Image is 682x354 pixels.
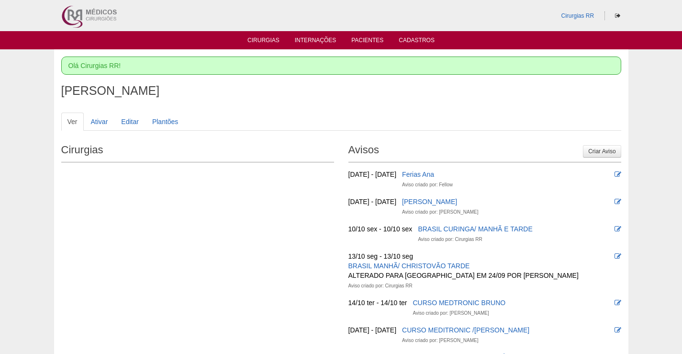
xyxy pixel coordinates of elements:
[146,113,184,131] a: Plantões
[402,207,478,217] div: Aviso criado por: [PERSON_NAME]
[348,140,621,162] h2: Avisos
[402,336,478,345] div: Aviso criado por: [PERSON_NAME]
[61,140,334,162] h2: Cirurgias
[402,171,434,178] a: Ferias Ana
[413,308,489,318] div: Aviso criado por: [PERSON_NAME]
[615,198,621,205] i: Editar
[561,12,594,19] a: Cirurgias RR
[247,37,280,46] a: Cirurgias
[348,262,470,270] a: BRASIL MANHÃ/ CHRISTOVÃO TARDE
[61,57,621,75] div: Olá Cirurgias RR!
[348,298,407,308] div: 14/10 ter - 14/10 ter
[413,299,505,307] a: CURSO MEDTRONIC BRUNO
[615,13,620,19] i: Sair
[402,198,457,206] a: [PERSON_NAME]
[348,197,397,206] div: [DATE] - [DATE]
[402,326,529,334] a: CURSO MEDITRONIC /[PERSON_NAME]
[583,145,621,158] a: Criar Aviso
[348,281,413,291] div: Aviso criado por: Cirurgias RR
[348,251,413,261] div: 13/10 seg - 13/10 seg
[418,225,532,233] a: BRASIL CURINGA/ MANHÃ E TARDE
[348,170,397,179] div: [DATE] - [DATE]
[351,37,383,46] a: Pacientes
[295,37,336,46] a: Internações
[418,235,482,244] div: Aviso criado por: Cirurgias RR
[115,113,145,131] a: Editar
[85,113,114,131] a: Ativar
[615,253,621,260] i: Editar
[399,37,435,46] a: Cadastros
[615,327,621,333] i: Editar
[615,299,621,306] i: Editar
[348,224,413,234] div: 10/10 sex - 10/10 sex
[615,171,621,178] i: Editar
[348,271,579,280] div: ALTERADO PARA [GEOGRAPHIC_DATA] EM 24/09 POR [PERSON_NAME]
[402,180,453,190] div: Aviso criado por: Fellow
[61,113,84,131] a: Ver
[61,85,621,97] h1: [PERSON_NAME]
[615,226,621,232] i: Editar
[348,325,397,335] div: [DATE] - [DATE]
